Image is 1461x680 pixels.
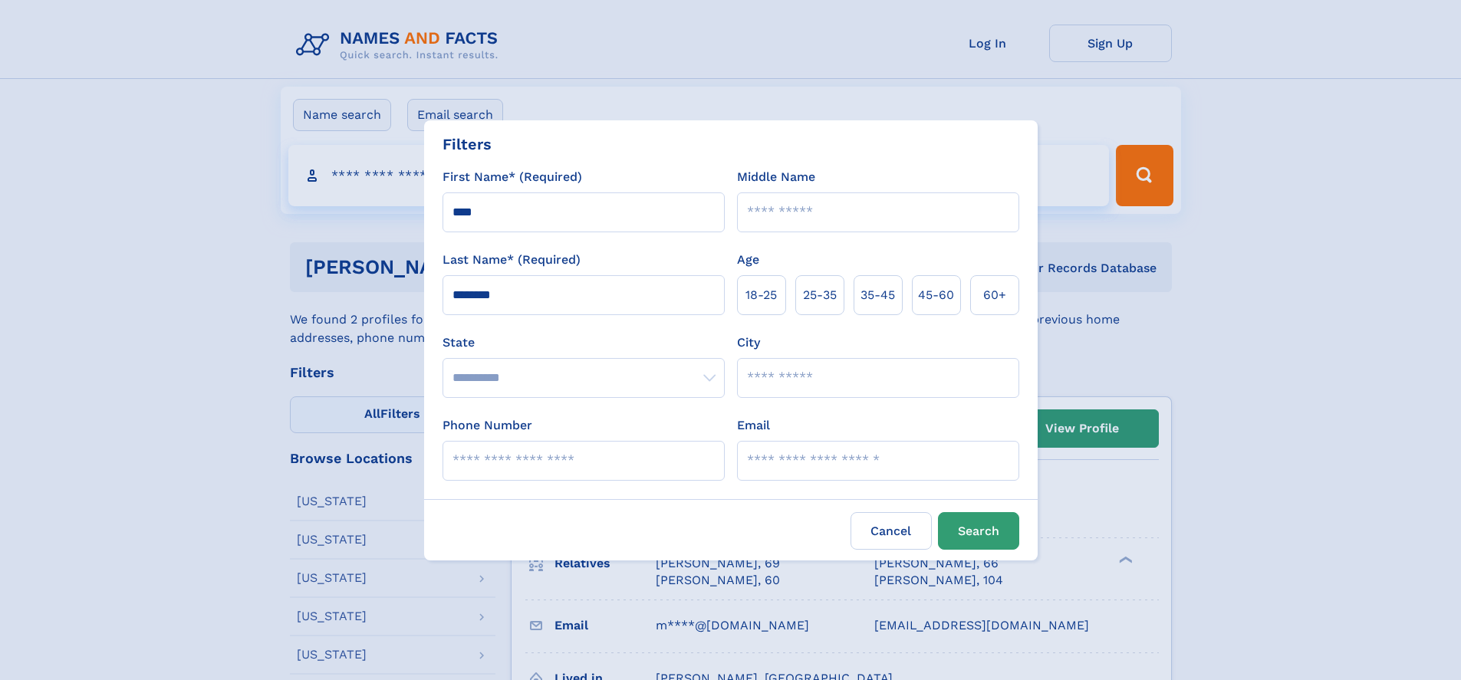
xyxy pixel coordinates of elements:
span: 45‑60 [918,286,954,304]
label: First Name* (Required) [443,168,582,186]
label: Phone Number [443,416,532,435]
span: 60+ [983,286,1006,304]
label: Cancel [851,512,932,550]
label: Email [737,416,770,435]
span: 18‑25 [745,286,777,304]
label: Last Name* (Required) [443,251,581,269]
button: Search [938,512,1019,550]
span: 35‑45 [860,286,895,304]
div: Filters [443,133,492,156]
span: 25‑35 [803,286,837,304]
label: Age [737,251,759,269]
label: State [443,333,725,352]
label: City [737,333,760,352]
label: Middle Name [737,168,815,186]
